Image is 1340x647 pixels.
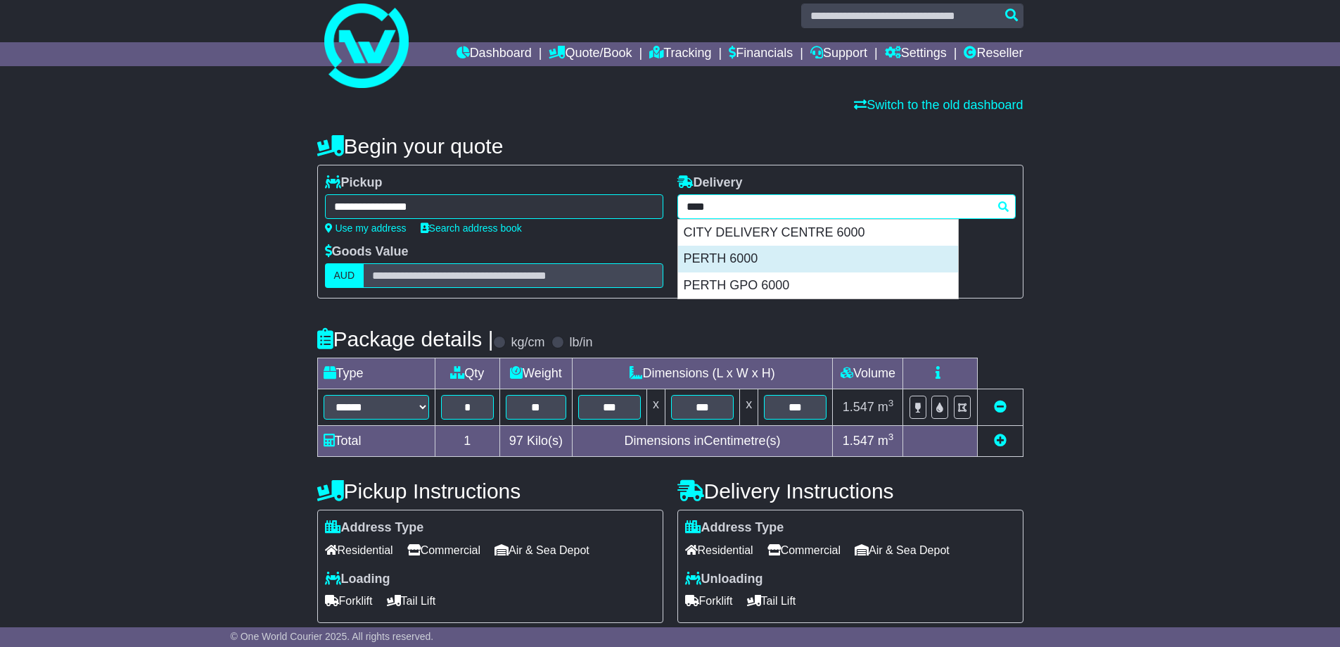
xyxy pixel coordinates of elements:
td: 1 [435,426,500,457]
label: Address Type [685,520,784,536]
span: Air & Sea Depot [855,539,950,561]
td: Volume [833,358,903,389]
span: Air & Sea Depot [494,539,589,561]
span: Tail Lift [747,590,796,612]
span: Residential [325,539,393,561]
span: Commercial [767,539,841,561]
a: Remove this item [994,400,1007,414]
label: Pickup [325,175,383,191]
a: Search address book [421,222,522,234]
a: Support [810,42,867,66]
a: Quote/Book [549,42,632,66]
label: Loading [325,572,390,587]
span: m [878,434,894,448]
span: Residential [685,539,753,561]
label: Unloading [685,572,763,587]
td: Dimensions (L x W x H) [572,358,833,389]
span: Forklift [325,590,373,612]
div: PERTH GPO 6000 [678,272,958,299]
td: Type [317,358,435,389]
span: Forklift [685,590,733,612]
label: Goods Value [325,244,409,260]
label: Delivery [677,175,743,191]
span: © One World Courier 2025. All rights reserved. [231,631,434,642]
td: x [740,389,758,426]
h4: Package details | [317,327,494,351]
td: Total [317,426,435,457]
a: Reseller [964,42,1023,66]
a: Add new item [994,434,1007,448]
div: PERTH 6000 [678,246,958,272]
a: Financials [729,42,793,66]
span: m [878,400,894,414]
a: Dashboard [457,42,532,66]
h4: Delivery Instructions [677,479,1023,503]
sup: 3 [888,432,894,442]
a: Settings [885,42,947,66]
label: lb/in [569,335,592,351]
a: Use my address [325,222,407,234]
span: Commercial [407,539,480,561]
label: Address Type [325,520,424,536]
label: AUD [325,263,364,288]
a: Tracking [649,42,711,66]
td: Qty [435,358,500,389]
a: Switch to the old dashboard [854,98,1023,112]
td: x [646,389,665,426]
span: 1.547 [843,400,874,414]
sup: 3 [888,398,894,408]
span: 97 [509,434,523,448]
span: Tail Lift [387,590,436,612]
td: Dimensions in Centimetre(s) [572,426,833,457]
label: kg/cm [511,335,544,351]
h4: Begin your quote [317,134,1023,158]
div: CITY DELIVERY CENTRE 6000 [678,220,958,246]
td: Kilo(s) [500,426,573,457]
td: Weight [500,358,573,389]
h4: Pickup Instructions [317,479,663,503]
span: 1.547 [843,434,874,448]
